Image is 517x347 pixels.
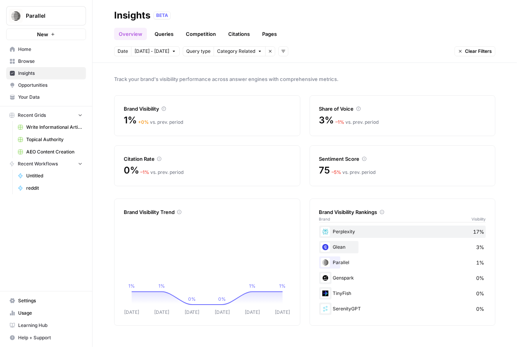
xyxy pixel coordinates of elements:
span: Date [118,48,128,55]
tspan: 1% [249,283,256,289]
span: [DATE] - [DATE] [135,48,169,55]
span: – 5 % [332,169,341,175]
div: Genspark [319,272,486,284]
div: Brand Visibility Rankings [319,208,486,216]
a: Competition [181,28,221,40]
span: Category Related [217,48,255,55]
span: Topical Authority [26,136,83,143]
a: Topical Authority [14,133,86,146]
span: Clear Filters [465,48,492,55]
tspan: [DATE] [215,310,230,315]
a: Browse [6,55,86,67]
a: Learning Hub [6,319,86,332]
img: opdhyqjq9e9v6genfq59ut7sdua2 [321,243,330,252]
span: Parallel [26,12,72,20]
a: Queries [150,28,178,40]
span: 0% [124,164,139,177]
tspan: [DATE] [275,310,290,315]
tspan: [DATE] [185,310,200,315]
span: Browse [18,58,83,65]
div: vs. prev. period [138,119,184,126]
span: 1% [476,259,484,266]
a: Untitled [14,170,86,182]
img: dkax8gbziqs6kidakq8k0qffts9m [321,289,330,298]
span: 0% [476,290,484,297]
a: reddit [14,182,86,194]
span: Usage [18,310,83,317]
button: Workspace: Parallel [6,6,86,25]
img: xzzqp6um5u5tch4f46td4r36a2nu [321,273,330,283]
a: Home [6,43,86,56]
span: Recent Grids [18,112,46,119]
span: AEO Content Creation [26,148,83,155]
div: Insights [114,9,150,22]
span: reddit [26,185,83,192]
img: 83t4tieyoqwejjbpwog4bdj0sla2 [321,258,330,267]
button: Recent Workflows [6,158,86,170]
tspan: [DATE] [154,310,169,315]
tspan: [DATE] [245,310,260,315]
button: [DATE] - [DATE] [131,46,180,56]
div: Perplexity [319,226,486,238]
span: + 0 % [138,119,149,125]
div: BETA [153,12,171,19]
div: Brand Visibility Trend [124,208,291,216]
span: 75 [319,164,330,177]
button: New [6,29,86,40]
a: Citations [224,28,254,40]
span: Track your brand's visibility performance across answer engines with comprehensive metrics. [114,75,495,83]
span: 17% [473,228,484,236]
tspan: 1% [158,283,165,289]
span: Settings [18,297,83,304]
span: 3% [319,114,334,126]
span: Home [18,46,83,53]
a: Your Data [6,91,86,103]
a: Insights [6,67,86,79]
span: 1% [124,114,137,126]
span: Recent Workflows [18,160,58,167]
div: SerenityGPT [319,303,486,315]
span: Untitled [26,172,83,179]
a: AEO Content Creation [14,146,86,158]
span: 0% [476,305,484,313]
button: Category Related [214,46,265,56]
img: Parallel Logo [9,9,23,23]
span: Opportunities [18,82,83,89]
div: vs. prev. period [335,119,379,126]
a: Pages [258,28,281,40]
tspan: 0% [188,296,196,302]
tspan: [DATE] [124,310,139,315]
span: 3% [476,243,484,251]
span: Your Data [18,94,83,101]
tspan: 1% [279,283,286,289]
div: Share of Voice [319,105,486,113]
div: vs. prev. period [332,169,376,176]
span: – 1 % [335,119,344,125]
a: Opportunities [6,79,86,91]
span: – 1 % [141,169,150,175]
div: TinyFish [319,287,486,300]
span: New [37,30,48,38]
a: Usage [6,307,86,319]
img: sqb66xcxibxlyu3sjixzn0gjxgbl [321,304,330,313]
div: Citation Rate [124,155,291,163]
div: Parallel [319,256,486,269]
span: Insights [18,70,83,77]
a: Settings [6,295,86,307]
button: Clear Filters [455,46,495,56]
img: 4njby2xg3oi2lq7svbt75x6sachw [321,227,330,236]
div: Sentiment Score [319,155,486,163]
span: Write Informational Article [26,124,83,131]
span: Brand [319,216,330,222]
span: Visibility [472,216,486,222]
div: Brand Visibility [124,105,291,113]
span: Query type [186,48,211,55]
button: Help + Support [6,332,86,344]
button: Recent Grids [6,109,86,121]
a: Overview [114,28,147,40]
a: Write Informational Article [14,121,86,133]
span: Learning Hub [18,322,83,329]
span: 0% [476,274,484,282]
tspan: 1% [128,283,135,289]
div: Glean [319,241,486,253]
